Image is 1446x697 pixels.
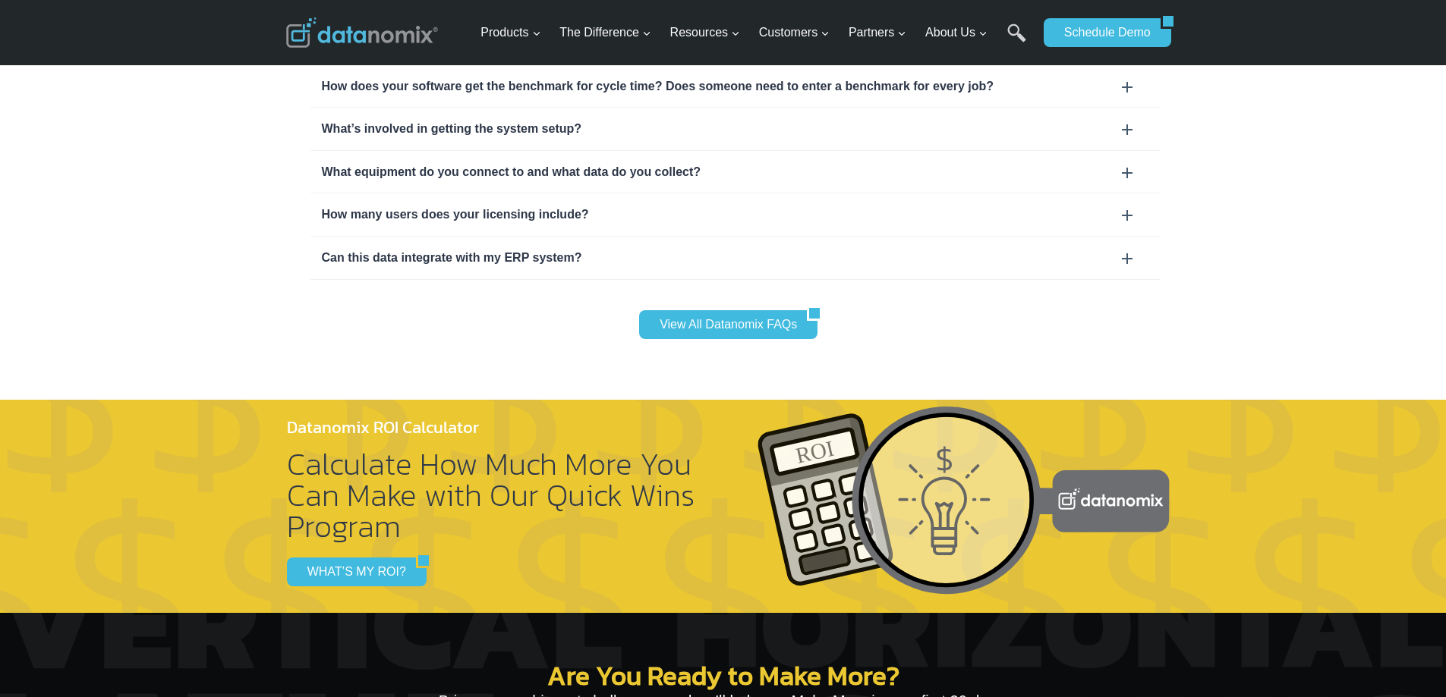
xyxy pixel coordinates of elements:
[382,662,1065,689] h2: Are You Ready to Make More?
[310,151,1161,193] div: What equipment do you connect to and what data do you collect?
[287,415,699,440] h4: Datanomix ROI Calculator
[287,557,416,586] a: WHAT’S MY ROI?
[474,8,1036,58] nav: Primary Navigation
[310,193,1161,236] div: How many users does your licensing include?
[342,187,400,201] span: State/Region
[480,23,540,42] span: Products
[670,23,740,42] span: Resources
[342,1,390,14] span: Last Name
[1044,18,1161,47] a: Schedule Demo
[322,77,1149,96] div: How does your software get the benchmark for cycle time? Does someone need to enter a benchmark f...
[8,469,235,689] iframe: Popup CTA
[322,162,1149,182] div: What equipment do you connect to and what data do you collect?
[639,310,807,339] a: View All Datanomix FAQs
[342,63,410,77] span: Phone number
[310,65,1161,108] div: How does your software get the benchmark for cycle time? Does someone need to enter a benchmark f...
[1007,24,1026,58] a: Search
[322,119,1149,139] div: What’s involved in getting the system setup?
[322,205,1149,224] div: How many users does your licensing include?
[755,404,1171,598] img: Datanomix ROI Calculator
[925,23,988,42] span: About Us
[310,108,1161,150] div: What’s involved in getting the system setup?
[310,237,1161,279] div: Can this data integrate with my ERP system?
[287,448,699,542] h2: Calculate How Much More You Can Make with Our Quick Wins Program
[286,17,438,48] img: Datanomix
[759,23,830,42] span: Customers
[206,338,256,349] a: Privacy Policy
[322,248,1149,268] div: Can this data integrate with my ERP system?
[559,23,651,42] span: The Difference
[849,23,906,42] span: Partners
[170,338,193,349] a: Terms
